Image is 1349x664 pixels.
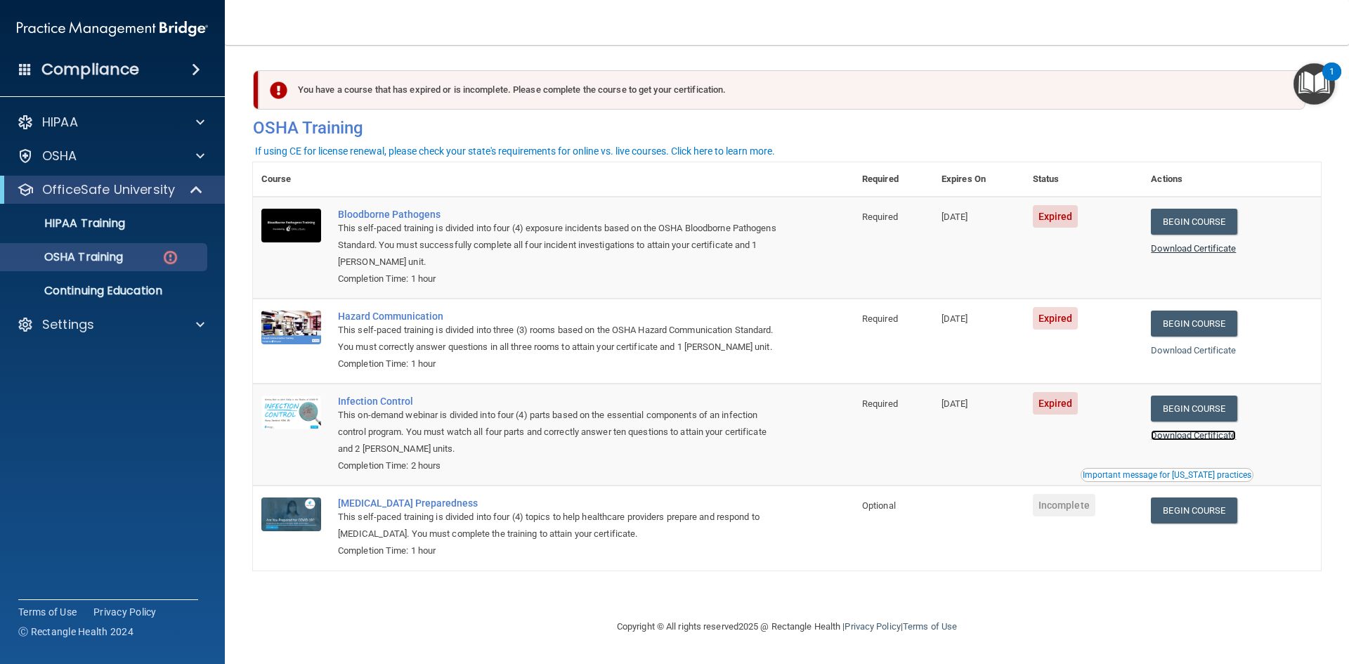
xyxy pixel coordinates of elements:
button: Open Resource Center, 1 new notification [1293,63,1335,105]
th: Actions [1142,162,1321,197]
span: Required [862,211,898,222]
a: Begin Course [1151,396,1237,422]
div: Completion Time: 1 hour [338,356,783,372]
span: [DATE] [941,211,968,222]
a: Begin Course [1151,497,1237,523]
div: If using CE for license renewal, please check your state's requirements for online vs. live cours... [255,146,775,156]
span: [DATE] [941,398,968,409]
th: Required [854,162,933,197]
a: OSHA [17,148,204,164]
h4: Compliance [41,60,139,79]
img: danger-circle.6113f641.png [162,249,179,266]
a: Terms of Use [18,605,77,619]
a: Privacy Policy [845,621,900,632]
p: OSHA [42,148,77,164]
p: OfficeSafe University [42,181,175,198]
span: Expired [1033,307,1078,330]
a: Privacy Policy [93,605,157,619]
a: Begin Course [1151,209,1237,235]
h4: OSHA Training [253,118,1321,138]
button: Read this if you are a dental practitioner in the state of CA [1081,468,1253,482]
th: Status [1024,162,1143,197]
div: Completion Time: 1 hour [338,542,783,559]
a: Download Certificate [1151,345,1236,356]
div: This self-paced training is divided into four (4) exposure incidents based on the OSHA Bloodborne... [338,220,783,271]
p: OSHA Training [9,250,123,264]
div: This self-paced training is divided into four (4) topics to help healthcare providers prepare and... [338,509,783,542]
a: Infection Control [338,396,783,407]
th: Expires On [933,162,1024,197]
span: Expired [1033,392,1078,415]
img: exclamation-circle-solid-danger.72ef9ffc.png [270,82,287,99]
a: Hazard Communication [338,311,783,322]
a: Terms of Use [903,621,957,632]
span: [DATE] [941,313,968,324]
span: Incomplete [1033,494,1095,516]
span: Required [862,398,898,409]
span: Ⓒ Rectangle Health 2024 [18,625,133,639]
p: HIPAA Training [9,216,125,230]
p: Continuing Education [9,284,201,298]
a: Download Certificate [1151,243,1236,254]
button: If using CE for license renewal, please check your state's requirements for online vs. live cours... [253,144,777,158]
a: Bloodborne Pathogens [338,209,783,220]
span: Optional [862,500,896,511]
div: This on-demand webinar is divided into four (4) parts based on the essential components of an inf... [338,407,783,457]
span: Expired [1033,205,1078,228]
div: You have a course that has expired or is incomplete. Please complete the course to get your certi... [259,70,1305,110]
div: Completion Time: 2 hours [338,457,783,474]
div: Important message for [US_STATE] practices [1083,471,1251,479]
span: Required [862,313,898,324]
a: Settings [17,316,204,333]
div: 1 [1329,72,1334,90]
a: OfficeSafe University [17,181,204,198]
img: PMB logo [17,15,208,43]
div: Copyright © All rights reserved 2025 @ Rectangle Health | | [530,604,1043,649]
th: Course [253,162,330,197]
p: Settings [42,316,94,333]
a: Begin Course [1151,311,1237,337]
a: Download Certificate [1151,430,1236,441]
div: This self-paced training is divided into three (3) rooms based on the OSHA Hazard Communication S... [338,322,783,356]
p: HIPAA [42,114,78,131]
a: HIPAA [17,114,204,131]
div: Completion Time: 1 hour [338,271,783,287]
a: [MEDICAL_DATA] Preparedness [338,497,783,509]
